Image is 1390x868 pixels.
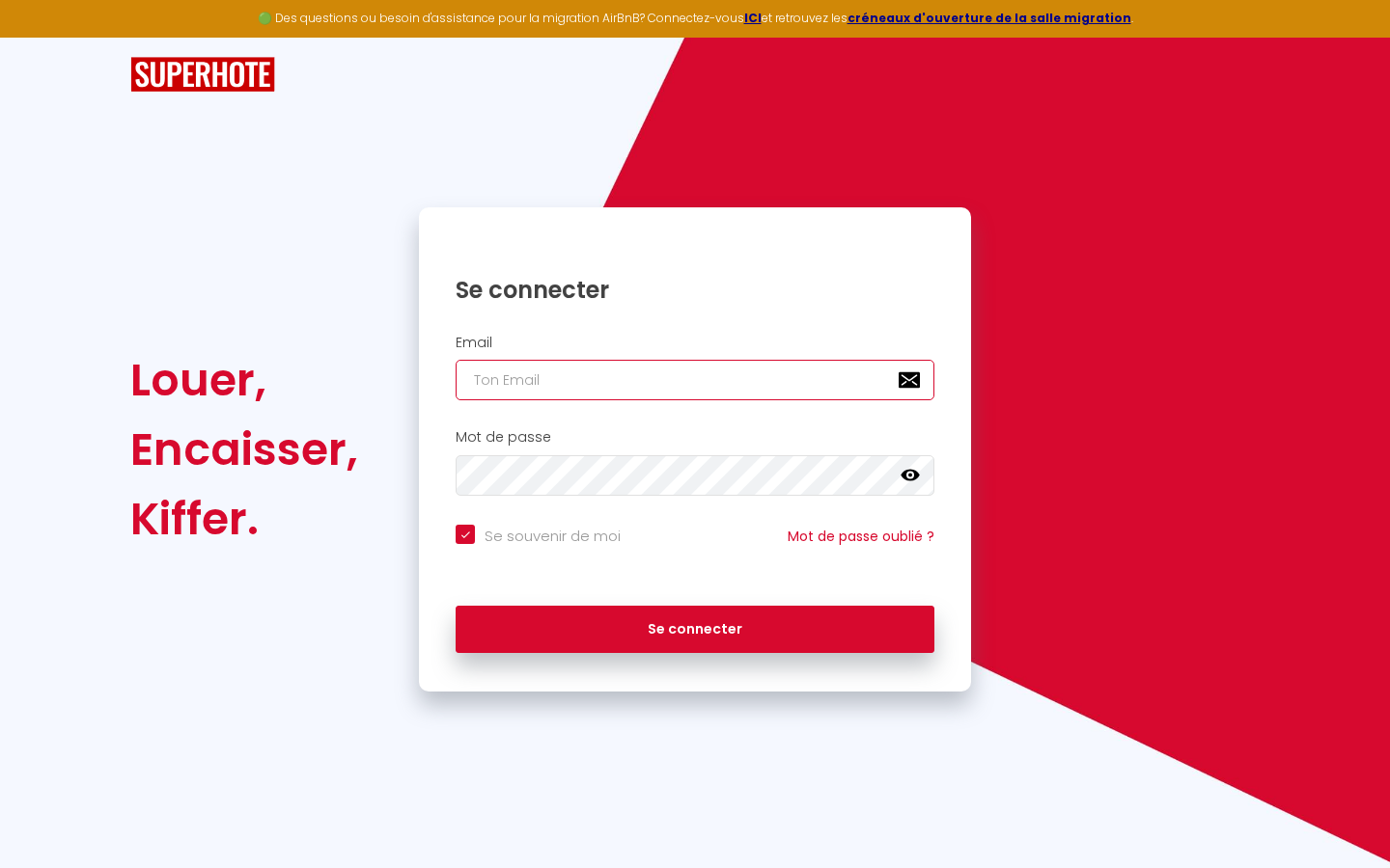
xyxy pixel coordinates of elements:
[130,345,358,415] div: Louer,
[456,275,934,305] h1: Se connecter
[15,8,73,66] button: Ouvrir le widget de chat LiveChat
[456,335,934,351] h2: Email
[788,527,934,546] a: Mot de passe oublié ?
[456,606,934,654] button: Se connecter
[456,360,934,400] input: Ton Email
[130,57,275,93] img: SuperHote logo
[456,429,934,446] h2: Mot de passe
[130,484,358,554] div: Kiffer.
[130,415,358,484] div: Encaisser,
[744,10,762,26] a: ICI
[848,10,1131,26] a: créneaux d'ouverture de la salle migration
